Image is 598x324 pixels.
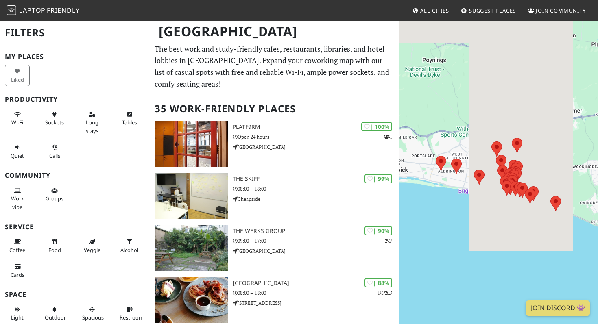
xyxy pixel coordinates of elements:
p: Open 24 hours [233,133,399,141]
a: Join Community [524,3,589,18]
button: Veggie [80,235,105,257]
p: 08:00 – 18:00 [233,185,399,193]
img: PLATF9RM [155,121,228,167]
img: The Skiff [155,173,228,219]
h3: The Skiff [233,176,399,183]
span: Outdoor area [45,314,66,321]
span: Credit cards [11,271,24,278]
span: Veggie [84,246,100,254]
span: Work-friendly tables [122,119,137,126]
p: The best work and study-friendly cafes, restaurants, libraries, and hotel lobbies in [GEOGRAPHIC_... [155,43,394,90]
a: LaptopFriendly LaptopFriendly [7,4,80,18]
span: Alcohol [120,246,138,254]
button: Quiet [5,141,30,162]
button: Food [42,235,67,257]
a: WOLFOX AVENUE | 88% 12 [GEOGRAPHIC_DATA] 08:00 – 18:00 [STREET_ADDRESS] [150,277,399,323]
span: Power sockets [45,119,64,126]
a: The Skiff | 99% The Skiff 08:00 – 18:00 Cheapside [150,173,399,219]
h2: 35 Work-Friendly Places [155,96,394,121]
a: PLATF9RM | 100% 1 PLATF9RM Open 24 hours [GEOGRAPHIC_DATA] [150,121,399,167]
button: Groups [42,184,67,205]
div: | 88% [364,278,392,287]
a: Join Discord 👾 [526,300,590,316]
span: People working [11,195,24,210]
h3: The Werks Group [233,228,399,235]
h3: Community [5,172,145,179]
a: All Cities [409,3,452,18]
button: Coffee [5,235,30,257]
span: Join Community [536,7,586,14]
span: Food [48,246,61,254]
p: [GEOGRAPHIC_DATA] [233,247,399,255]
span: Stable Wi-Fi [11,119,23,126]
h3: [GEOGRAPHIC_DATA] [233,280,399,287]
a: Suggest Places [458,3,519,18]
h1: [GEOGRAPHIC_DATA] [152,20,397,43]
p: [STREET_ADDRESS] [233,299,399,307]
h3: Space [5,291,145,298]
img: LaptopFriendly [7,5,16,15]
img: WOLFOX AVENUE [155,277,228,323]
h3: Service [5,223,145,231]
p: [GEOGRAPHIC_DATA] [233,143,399,151]
h3: My Places [5,53,145,61]
span: All Cities [420,7,449,14]
p: 1 2 [378,289,392,297]
h3: PLATF9RM [233,124,399,130]
button: Calls [42,141,67,162]
span: Coffee [9,246,25,254]
button: Work vibe [5,184,30,213]
span: Suggest Places [469,7,516,14]
button: Cards [5,260,30,281]
span: Laptop [19,6,46,15]
span: Long stays [86,119,98,134]
h2: Filters [5,20,145,45]
span: Friendly [47,6,79,15]
div: | 100% [361,122,392,131]
span: Quiet [11,152,24,159]
span: Spacious [82,314,104,321]
button: Long stays [80,108,105,137]
span: Video/audio calls [49,152,60,159]
div: | 90% [364,226,392,235]
span: Restroom [120,314,144,321]
h3: Productivity [5,96,145,103]
span: Group tables [46,195,63,202]
span: Natural light [11,314,24,321]
img: The Werks Group [155,225,228,271]
p: 2 [385,237,392,245]
a: The Werks Group | 90% 2 The Werks Group 09:00 – 17:00 [GEOGRAPHIC_DATA] [150,225,399,271]
p: 09:00 – 17:00 [233,237,399,245]
div: | 99% [364,174,392,183]
button: Tables [117,108,142,129]
p: 08:00 – 18:00 [233,289,399,297]
button: Sockets [42,108,67,129]
p: 1 [384,133,392,141]
button: Alcohol [117,235,142,257]
p: Cheapside [233,195,399,203]
button: Wi-Fi [5,108,30,129]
